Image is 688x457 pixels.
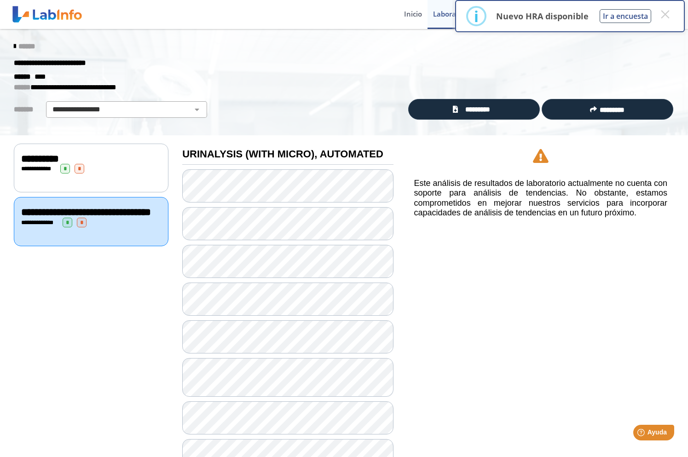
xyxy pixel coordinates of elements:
[496,11,589,22] p: Nuevo HRA disponible
[474,8,479,24] div: i
[606,421,678,447] iframe: Help widget launcher
[182,148,383,160] b: URINALYSIS (WITH MICRO), AUTOMATED
[657,6,673,23] button: Close this dialog
[600,9,651,23] button: Ir a encuesta
[414,179,667,218] h5: Este análisis de resultados de laboratorio actualmente no cuenta con soporte para análisis de ten...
